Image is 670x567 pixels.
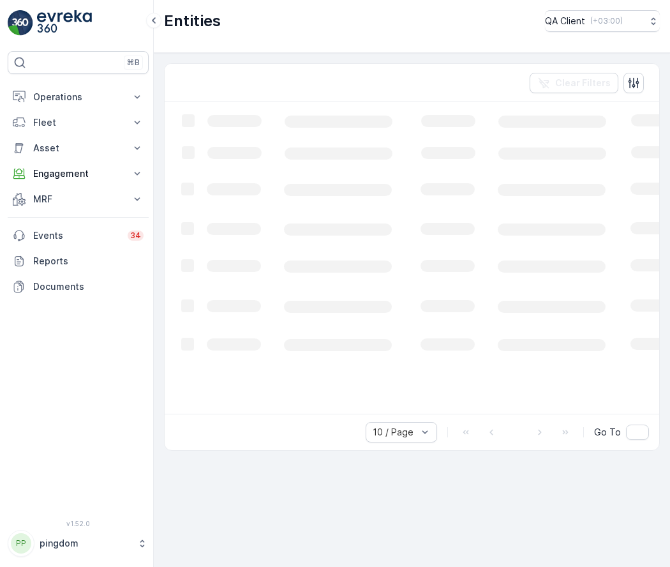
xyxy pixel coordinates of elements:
[8,10,33,36] img: logo
[33,229,120,242] p: Events
[127,57,140,68] p: ⌘B
[33,142,123,155] p: Asset
[33,91,123,103] p: Operations
[8,84,149,110] button: Operations
[530,73,618,93] button: Clear Filters
[164,11,221,31] p: Entities
[8,274,149,299] a: Documents
[40,537,131,550] p: pingdom
[8,223,149,248] a: Events34
[33,255,144,268] p: Reports
[590,16,623,26] p: ( +03:00 )
[37,10,92,36] img: logo_light-DOdMpM7g.png
[594,426,621,439] span: Go To
[8,110,149,135] button: Fleet
[545,15,585,27] p: QA Client
[8,135,149,161] button: Asset
[545,10,660,32] button: QA Client(+03:00)
[8,186,149,212] button: MRF
[8,161,149,186] button: Engagement
[8,520,149,527] span: v 1.52.0
[8,530,149,557] button: PPpingdom
[8,248,149,274] a: Reports
[33,116,123,129] p: Fleet
[33,280,144,293] p: Documents
[33,167,123,180] p: Engagement
[33,193,123,206] p: MRF
[130,231,141,241] p: 34
[555,77,611,89] p: Clear Filters
[11,533,31,554] div: PP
